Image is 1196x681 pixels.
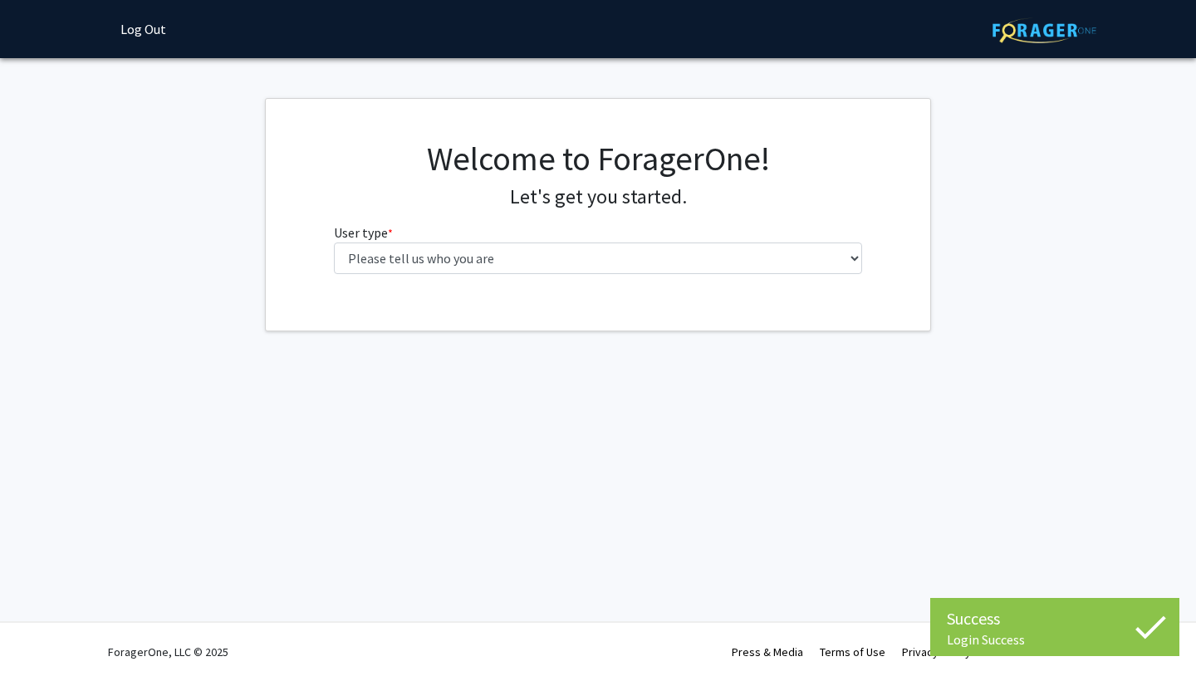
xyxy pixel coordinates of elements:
a: Privacy Policy [902,644,971,659]
h4: Let's get you started. [334,185,863,209]
h1: Welcome to ForagerOne! [334,139,863,179]
a: Press & Media [732,644,803,659]
div: ForagerOne, LLC © 2025 [108,623,228,681]
div: Success [947,606,1163,631]
div: Login Success [947,631,1163,648]
img: ForagerOne Logo [993,17,1096,43]
label: User type [334,223,393,243]
a: Terms of Use [820,644,885,659]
